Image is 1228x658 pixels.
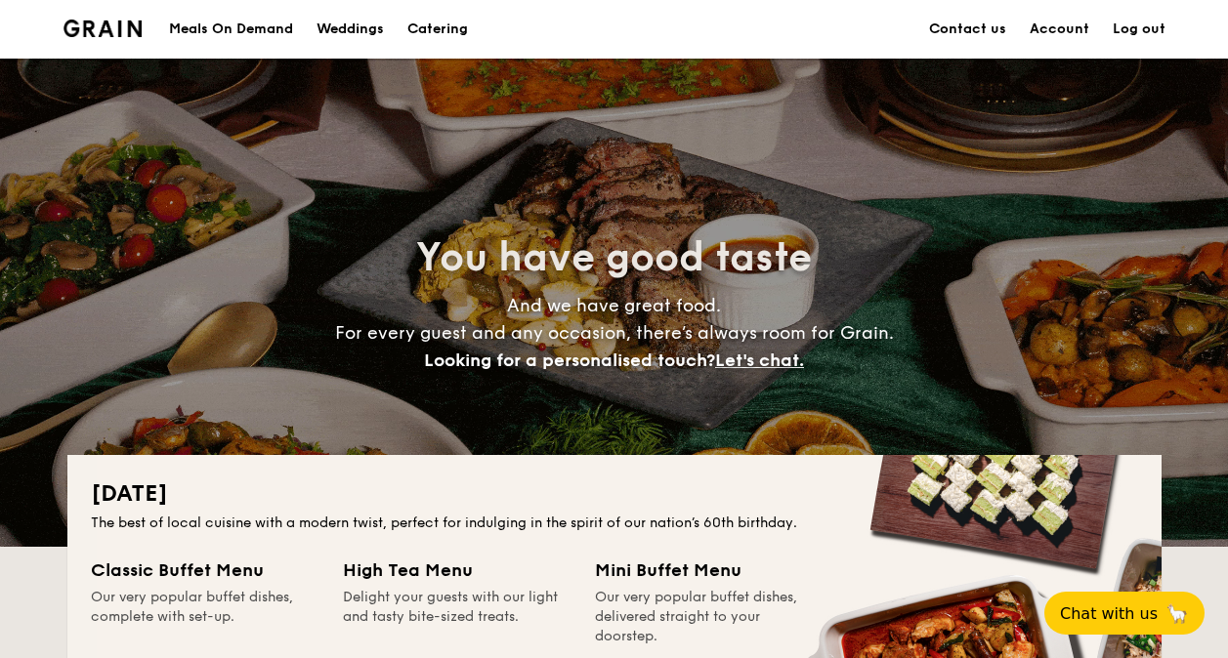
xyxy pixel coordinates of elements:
[343,588,572,646] div: Delight your guests with our light and tasty bite-sized treats.
[1044,592,1205,635] button: Chat with us🦙
[91,478,1138,510] h2: [DATE]
[91,556,319,584] div: Classic Buffet Menu
[416,234,812,281] span: You have good taste
[1165,602,1189,625] span: 🦙
[595,556,824,584] div: Mini Buffet Menu
[91,514,1138,533] div: The best of local cuisine with a modern twist, perfect for indulging in the spirit of our nation’...
[343,556,572,584] div: High Tea Menu
[424,350,715,371] span: Looking for a personalised touch?
[91,588,319,646] div: Our very popular buffet dishes, complete with set-up.
[64,20,143,37] img: Grain
[595,588,824,646] div: Our very popular buffet dishes, delivered straight to your doorstep.
[64,20,143,37] a: Logotype
[715,350,804,371] span: Let's chat.
[1060,604,1158,623] span: Chat with us
[335,295,894,371] span: And we have great food. For every guest and any occasion, there’s always room for Grain.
